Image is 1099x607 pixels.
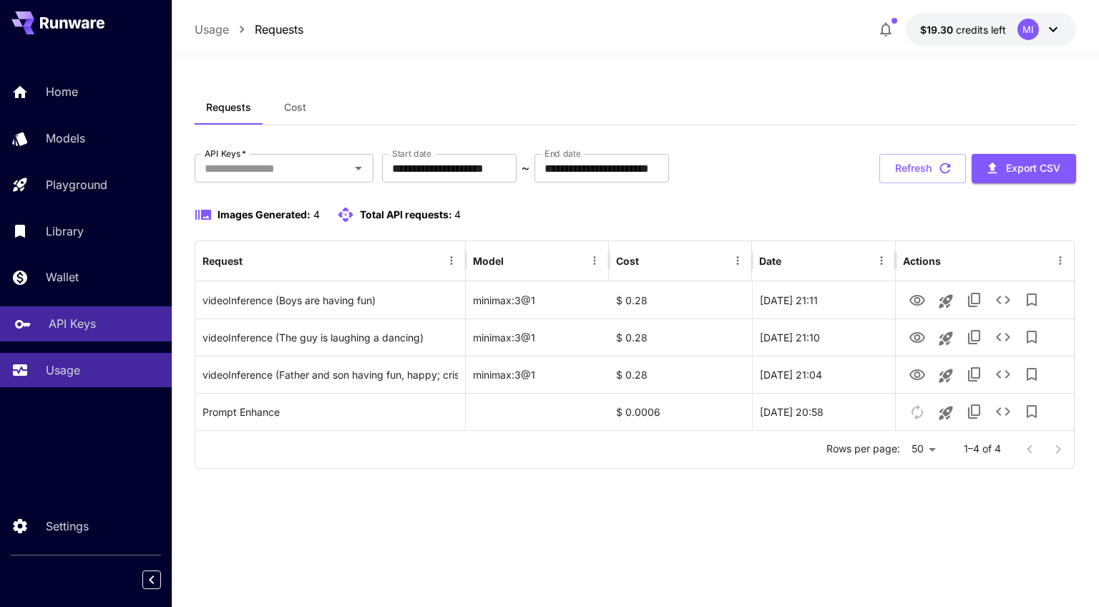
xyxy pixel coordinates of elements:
p: Library [46,223,84,240]
p: ~ [522,160,529,177]
button: Sort [640,251,660,271]
div: $ 0.28 [609,281,752,319]
p: Wallet [46,268,79,286]
button: Launch in playground [932,399,960,427]
button: Menu [585,251,605,271]
button: Menu [441,251,461,271]
span: credits left [956,24,1006,36]
p: Rows per page: [826,442,900,456]
button: Copy TaskUUID [960,360,989,389]
button: View Video [903,285,932,314]
button: Sort [505,251,525,271]
label: End date [544,147,580,160]
button: Add to library [1017,286,1046,314]
button: See details [989,286,1017,314]
div: 50 [906,439,941,460]
button: $19.303MI [906,13,1076,46]
button: Copy TaskUUID [960,286,989,314]
button: This image was created over 7 days ago and needs to be re-generated. [903,397,932,426]
button: Menu [728,251,748,271]
span: 4 [454,208,461,220]
a: Requests [255,21,303,38]
div: minimax:3@1 [466,319,609,356]
div: Actions [903,255,941,267]
div: minimax:3@1 [466,281,609,319]
div: $19.303 [920,22,1006,37]
button: View Video [903,322,932,351]
button: Add to library [1017,360,1046,389]
div: Click to copy prompt [202,356,458,393]
button: Launch in playground [932,324,960,353]
button: View Video [903,359,932,389]
button: Menu [871,251,892,271]
button: Menu [1050,251,1070,271]
div: Date [759,255,781,267]
div: Request [202,255,243,267]
button: Sort [244,251,264,271]
div: 26 Aug, 2025 21:04 [752,356,895,393]
div: 26 Aug, 2025 21:11 [752,281,895,319]
button: Copy TaskUUID [960,323,989,351]
div: Model [473,255,504,267]
div: Collapse sidebar [153,567,172,593]
label: Start date [392,147,431,160]
button: Open [348,158,368,178]
button: Add to library [1017,397,1046,426]
div: $ 0.28 [609,356,752,393]
button: Refresh [879,154,966,183]
button: Collapse sidebar [142,570,161,589]
span: 4 [313,208,320,220]
p: Models [46,130,85,147]
span: Total API requests: [360,208,452,220]
div: Click to copy prompt [202,282,458,319]
span: Requests [206,101,251,114]
button: See details [989,323,1017,351]
span: Images Generated: [218,208,311,220]
p: Playground [46,176,107,193]
div: minimax:3@1 [466,356,609,393]
div: 26 Aug, 2025 20:58 [752,393,895,430]
button: Launch in playground [932,287,960,316]
button: Export CSV [972,154,1076,183]
div: Click to copy prompt [202,394,458,430]
p: Usage [46,361,80,379]
p: API Keys [49,315,96,332]
div: $ 0.0006 [609,393,752,430]
div: Click to copy prompt [202,319,458,356]
p: Home [46,83,78,100]
p: Settings [46,518,89,535]
button: Sort [783,251,803,271]
span: $19.30 [920,24,956,36]
button: See details [989,360,1017,389]
div: $ 0.28 [609,319,752,356]
button: Launch in playground [932,361,960,390]
p: 1–4 of 4 [964,442,1001,456]
button: Copy TaskUUID [960,397,989,426]
button: See details [989,397,1017,426]
span: Cost [284,101,306,114]
div: 26 Aug, 2025 21:10 [752,319,895,356]
nav: breadcrumb [195,21,303,38]
a: Usage [195,21,229,38]
div: MI [1017,19,1039,40]
button: Add to library [1017,323,1046,351]
div: Cost [616,255,639,267]
label: API Keys [205,147,246,160]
